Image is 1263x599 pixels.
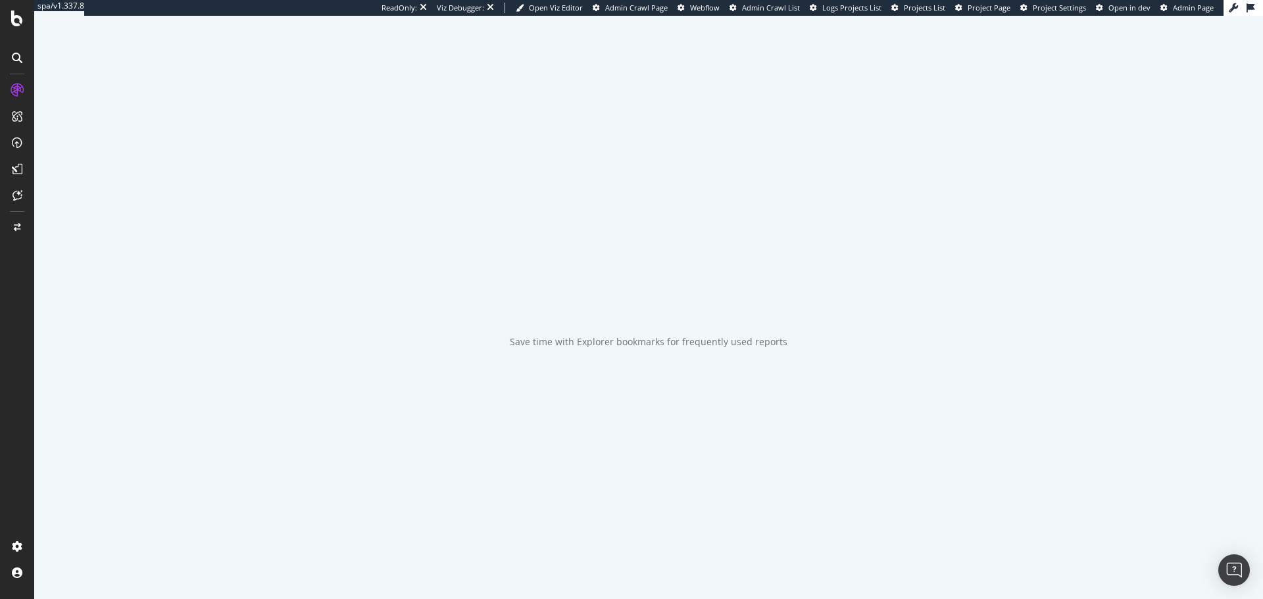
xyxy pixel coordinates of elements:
span: Open in dev [1108,3,1151,12]
a: Project Page [955,3,1010,13]
a: Admin Crawl List [730,3,800,13]
a: Logs Projects List [810,3,881,13]
a: Project Settings [1020,3,1086,13]
span: Webflow [690,3,720,12]
span: Project Page [968,3,1010,12]
span: Admin Crawl Page [605,3,668,12]
div: ReadOnly: [382,3,417,13]
a: Projects List [891,3,945,13]
div: Open Intercom Messenger [1218,554,1250,586]
div: animation [601,267,696,314]
a: Webflow [678,3,720,13]
a: Open Viz Editor [516,3,583,13]
span: Admin Crawl List [742,3,800,12]
span: Project Settings [1033,3,1086,12]
span: Logs Projects List [822,3,881,12]
span: Admin Page [1173,3,1214,12]
span: Projects List [904,3,945,12]
a: Admin Page [1160,3,1214,13]
span: Open Viz Editor [529,3,583,12]
div: Viz Debugger: [437,3,484,13]
a: Admin Crawl Page [593,3,668,13]
div: Save time with Explorer bookmarks for frequently used reports [510,335,787,348]
a: Open in dev [1096,3,1151,13]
